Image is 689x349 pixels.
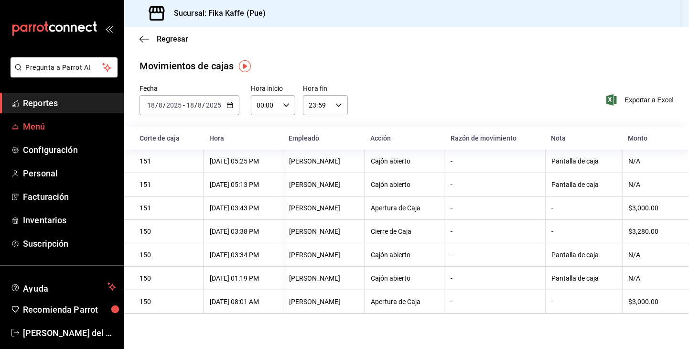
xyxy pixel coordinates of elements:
span: Suscripción [23,237,116,250]
div: Cajón abierto [371,251,439,259]
th: Acción [365,127,445,150]
span: Facturación [23,190,116,203]
a: Pregunta a Parrot AI [7,69,118,79]
span: / [194,101,197,109]
div: - [451,228,539,235]
div: $3,280.00 [628,228,674,235]
input: ---- [205,101,222,109]
div: - [451,298,539,305]
div: N/A [628,157,674,165]
div: 150 [140,228,198,235]
div: $3,000.00 [628,298,674,305]
div: 151 [140,181,198,188]
div: Apertura de Caja [371,298,439,305]
div: [DATE] 05:13 PM [210,181,277,188]
div: [DATE] 08:01 AM [210,298,277,305]
div: - [451,251,539,259]
div: [PERSON_NAME] [289,181,359,188]
button: Regresar [140,34,188,44]
div: [PERSON_NAME] [289,251,359,259]
div: - [451,157,539,165]
div: 150 [140,298,198,305]
button: Pregunta a Parrot AI [11,57,118,77]
div: Apertura de Caja [371,204,439,212]
div: [PERSON_NAME] [289,298,359,305]
div: Pantalla de caja [551,157,616,165]
div: $3,000.00 [628,204,674,212]
button: open_drawer_menu [105,25,113,33]
div: 150 [140,274,198,282]
input: -- [186,101,194,109]
span: Regresar [157,34,188,44]
div: 151 [140,204,198,212]
div: [PERSON_NAME] [289,157,359,165]
input: ---- [166,101,182,109]
span: Pregunta a Parrot AI [26,63,103,73]
div: Cajón abierto [371,274,439,282]
th: Corte de caja [124,127,204,150]
span: / [203,101,205,109]
div: [DATE] 01:19 PM [210,274,277,282]
div: [PERSON_NAME] [289,274,359,282]
div: - [551,298,616,305]
label: Hora fin [303,86,348,92]
input: -- [158,101,163,109]
div: Pantalla de caja [551,251,616,259]
div: - [551,204,616,212]
th: Nota [545,127,622,150]
div: Cajón abierto [371,157,439,165]
span: [PERSON_NAME] del Giovane [23,327,116,339]
th: Empleado [283,127,365,150]
th: Hora [204,127,283,150]
span: Personal [23,167,116,180]
div: - [451,274,539,282]
div: Pantalla de caja [551,274,616,282]
span: Recomienda Parrot [23,303,116,316]
div: N/A [628,181,674,188]
th: Monto [622,127,689,150]
span: Menú [23,120,116,133]
div: [DATE] 05:25 PM [210,157,277,165]
input: -- [198,101,203,109]
div: Pantalla de caja [551,181,616,188]
div: [DATE] 03:38 PM [210,228,277,235]
div: - [451,204,539,212]
div: 150 [140,251,198,259]
div: [PERSON_NAME] [289,204,359,212]
div: [DATE] 03:43 PM [210,204,277,212]
div: Movimientos de cajas [140,59,234,73]
div: - [551,228,616,235]
input: -- [147,101,155,109]
th: Razón de movimiento [445,127,545,150]
span: / [163,101,166,109]
div: [DATE] 03:34 PM [210,251,277,259]
div: Cierre de Caja [371,228,439,235]
span: Configuración [23,143,116,156]
span: Ayuda [23,281,104,293]
span: Reportes [23,97,116,109]
label: Hora inicio [251,86,296,92]
img: Tooltip marker [239,60,251,72]
span: / [155,101,158,109]
div: 151 [140,157,198,165]
span: - [183,101,185,109]
span: Inventarios [23,214,116,227]
div: [PERSON_NAME] [289,228,359,235]
button: Exportar a Excel [608,94,674,106]
div: N/A [628,251,674,259]
h3: Sucursal: Fika Kaffe (Pue) [166,8,266,19]
div: N/A [628,274,674,282]
div: Cajón abierto [371,181,439,188]
div: - [451,181,539,188]
label: Fecha [140,86,239,92]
